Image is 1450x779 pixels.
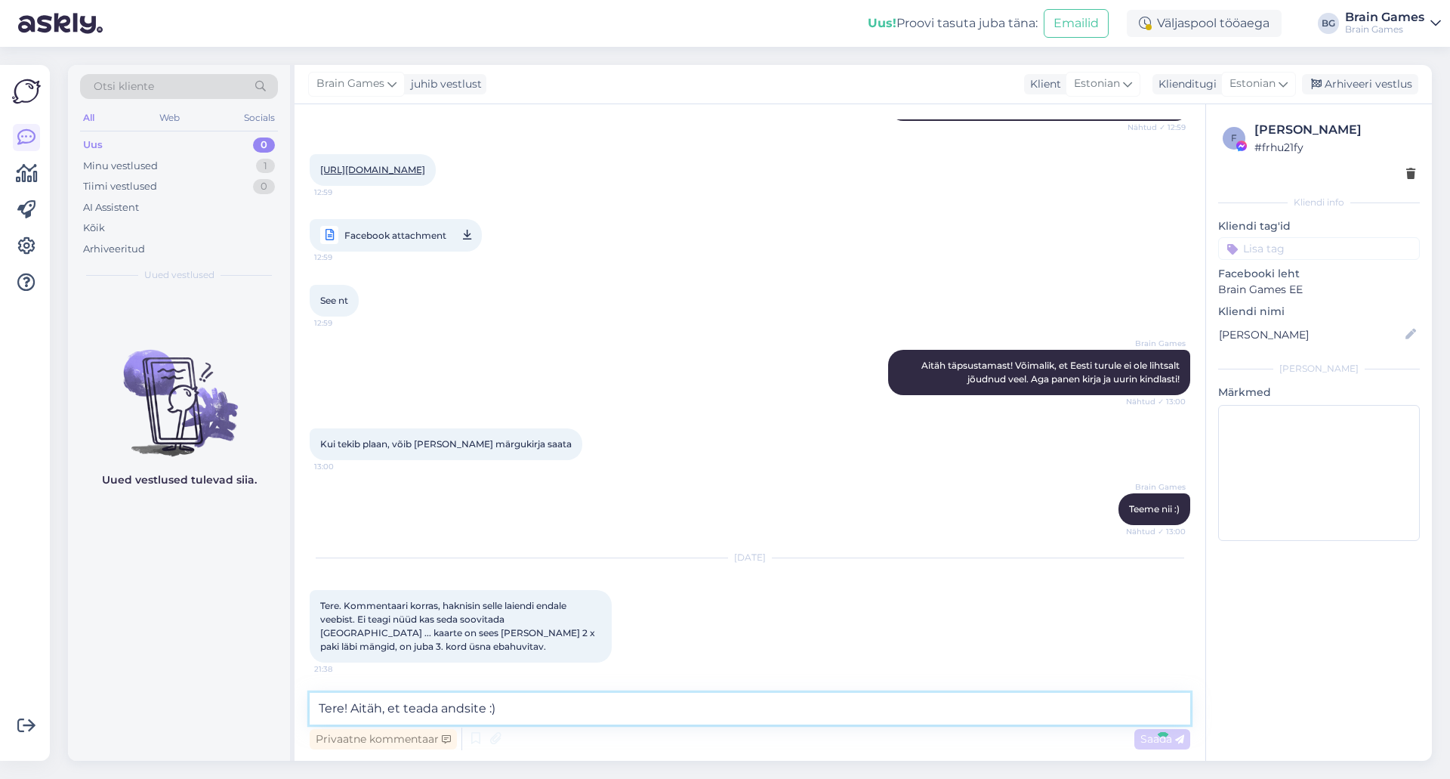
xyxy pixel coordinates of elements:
div: Kõik [83,221,105,236]
div: [PERSON_NAME] [1254,121,1415,139]
span: Brain Games [1129,338,1186,349]
div: All [80,108,97,128]
span: f [1231,132,1237,144]
b: Uus! [868,16,896,30]
p: Facebooki leht [1218,266,1420,282]
div: Klienditugi [1152,76,1217,92]
span: Uued vestlused [144,268,214,282]
a: Facebook attachment12:59 [310,219,482,252]
span: See nt [320,295,348,306]
span: 12:59 [314,248,371,267]
span: Facebook attachment [344,226,446,245]
div: Arhiveeri vestlus [1302,74,1418,94]
div: juhib vestlust [405,76,482,92]
span: 21:38 [314,663,371,675]
div: [DATE] [310,551,1190,564]
div: Arhiveeritud [83,242,145,257]
span: Estonian [1229,76,1276,92]
img: No chats [68,323,290,459]
div: Web [156,108,183,128]
span: Kui tekib plaan, võib [PERSON_NAME] märgukirja saata [320,438,572,450]
div: Klient [1024,76,1061,92]
div: Proovi tasuta juba täna: [868,14,1038,32]
input: Lisa tag [1218,237,1420,260]
span: Brain Games [1129,481,1186,493]
p: Kliendi nimi [1218,304,1420,320]
span: Tere. Kommentaari korras, haknisin selle laiendi endale veebist. Ei teagi nüüd kas seda soovitada... [320,600,597,652]
div: Brain Games [1345,11,1424,23]
span: Aitäh täpsustamast! Võimalik, et Eesti turule ei ole lihtsalt jõudnud veel. Aga panen kirja ja uu... [921,360,1182,385]
div: Uus [83,138,103,153]
span: Nähtud ✓ 13:00 [1126,526,1186,537]
input: Lisa nimi [1219,326,1402,343]
div: Socials [241,108,278,128]
span: 12:59 [314,317,371,329]
span: 13:00 [314,461,371,472]
div: 0 [253,179,275,194]
span: Brain Games [316,76,384,92]
span: Estonian [1074,76,1120,92]
p: Märkmed [1218,385,1420,400]
div: Tiimi vestlused [83,179,157,194]
a: Brain GamesBrain Games [1345,11,1441,36]
span: Otsi kliente [94,79,154,94]
div: # frhu21fy [1254,139,1415,156]
span: 12:59 [314,187,371,198]
div: Kliendi info [1218,196,1420,209]
p: Brain Games EE [1218,282,1420,298]
div: 1 [256,159,275,174]
span: Nähtud ✓ 12:59 [1128,122,1186,133]
div: Minu vestlused [83,159,158,174]
p: Kliendi tag'id [1218,218,1420,234]
span: Teeme nii :) [1129,503,1180,515]
div: [PERSON_NAME] [1218,362,1420,376]
div: Brain Games [1345,23,1424,36]
div: Väljaspool tööaega [1127,10,1282,37]
a: [URL][DOMAIN_NAME] [320,164,425,175]
span: Nähtud ✓ 13:00 [1126,396,1186,407]
div: 0 [253,138,275,153]
div: AI Assistent [83,200,139,215]
p: Uued vestlused tulevad siia. [102,472,257,488]
img: Askly Logo [12,77,41,106]
button: Emailid [1044,9,1109,38]
div: BG [1318,13,1339,34]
